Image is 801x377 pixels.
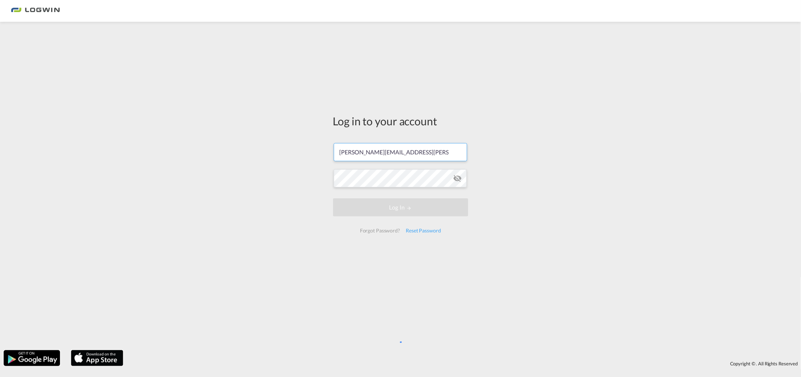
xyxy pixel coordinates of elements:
[127,357,801,370] div: Copyright © . All Rights Reserved
[453,174,462,183] md-icon: icon-eye-off
[3,349,61,367] img: google.png
[333,198,468,216] button: LOGIN
[334,143,467,161] input: Enter email/phone number
[70,349,124,367] img: apple.png
[11,3,60,19] img: bc73a0e0d8c111efacd525e4c8ad7d32.png
[357,224,403,237] div: Forgot Password?
[333,113,468,129] div: Log in to your account
[403,224,444,237] div: Reset Password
